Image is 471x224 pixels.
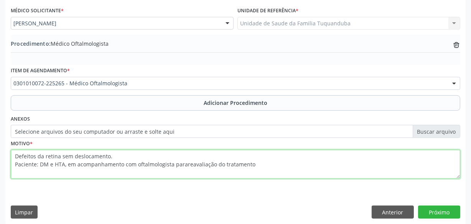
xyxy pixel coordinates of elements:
label: Unidade de referência [237,5,298,17]
button: Adicionar Procedimento [11,95,460,111]
span: Médico Oftalmologista [11,40,109,48]
button: Anterior [372,206,414,219]
label: Motivo [11,138,33,150]
button: Próximo [418,206,460,219]
label: Item de agendamento [11,65,70,77]
span: Procedimento: [11,40,51,47]
label: Anexos [11,113,30,125]
span: [PERSON_NAME] [13,20,218,27]
span: 0301010072-225265 - Médico Oftalmologista [13,80,445,87]
label: Médico Solicitante [11,5,64,17]
span: Adicionar Procedimento [204,99,267,107]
